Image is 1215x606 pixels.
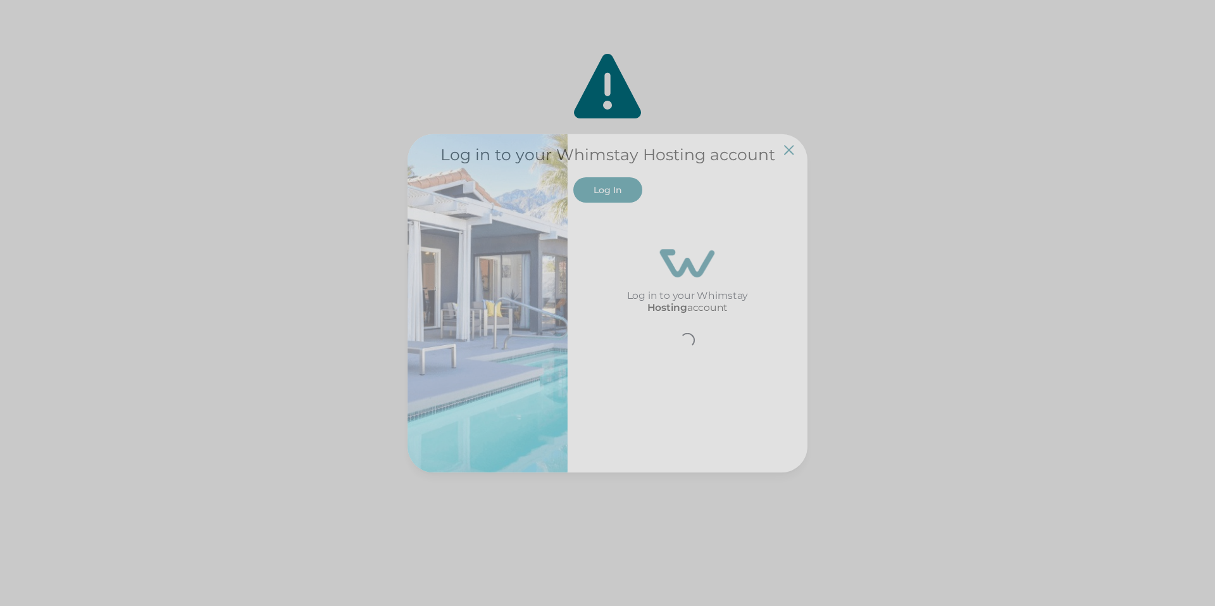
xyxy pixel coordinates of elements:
[647,301,687,313] p: Hosting
[627,277,748,301] h2: Log in to your Whimstay
[784,145,794,155] button: Close
[660,249,715,277] img: login-logo
[408,134,568,472] img: auth-banner
[647,301,728,313] p: account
